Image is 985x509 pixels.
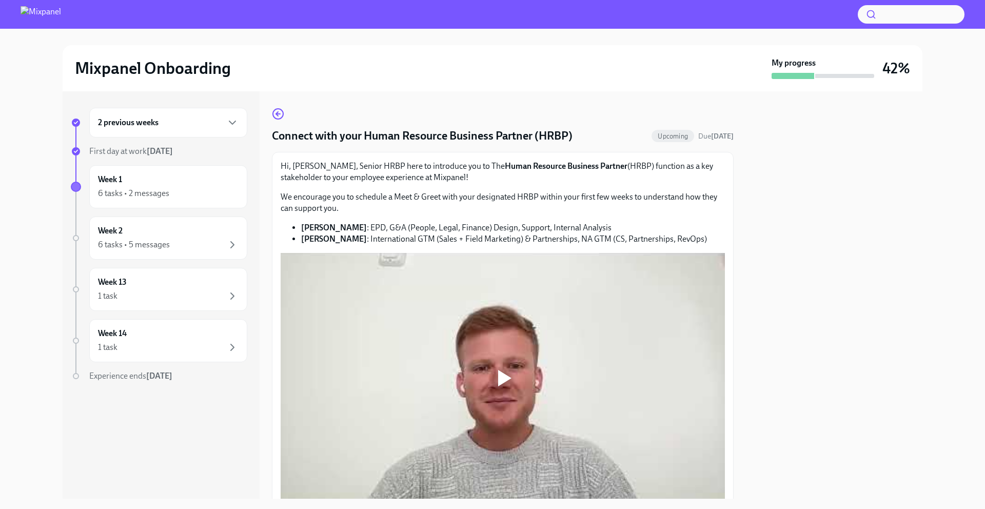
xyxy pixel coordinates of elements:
a: Week 141 task [71,319,247,362]
strong: [DATE] [711,132,734,141]
h6: Week 14 [98,328,127,339]
span: Experience ends [89,371,172,381]
a: First day at work[DATE] [71,146,247,157]
strong: [PERSON_NAME] [301,223,367,232]
h6: Week 2 [98,225,123,237]
p: Hi, [PERSON_NAME], Senior HRBP here to introduce you to The (HRBP) function as a key stakeholder ... [281,161,725,183]
span: Due [698,132,734,141]
span: September 10th, 2025 17:00 [698,131,734,141]
li: : International GTM (Sales + Field Marketing) & Partnerships, NA GTM (CS, Partnerships, RevOps) [301,233,725,245]
strong: Human [505,161,531,171]
h4: Connect with your Human Resource Business Partner (HRBP) [272,128,573,144]
h6: Week 13 [98,277,127,288]
div: 1 task [98,290,117,302]
li: : EPD, G&A (People, Legal, Finance) Design, Support, Internal Analysis [301,222,725,233]
a: Week 16 tasks • 2 messages [71,165,247,208]
div: 2 previous weeks [89,108,247,138]
span: Upcoming [652,132,694,140]
a: Week 131 task [71,268,247,311]
strong: [PERSON_NAME] [301,234,367,244]
strong: Business [567,161,599,171]
div: 6 tasks • 2 messages [98,188,169,199]
h6: Week 1 [98,174,122,185]
h6: 2 previous weeks [98,117,159,128]
a: Week 26 tasks • 5 messages [71,217,247,260]
strong: Partner [600,161,627,171]
span: First day at work [89,146,173,156]
h2: Mixpanel Onboarding [75,58,231,79]
h3: 42% [882,59,910,77]
div: 6 tasks • 5 messages [98,239,170,250]
strong: Resource [533,161,566,171]
p: We encourage you to schedule a Meet & Greet with your designated HRBP within your first few weeks... [281,191,725,214]
strong: [DATE] [146,371,172,381]
img: Mixpanel [21,6,61,23]
strong: My progress [772,57,816,69]
div: 1 task [98,342,117,353]
strong: [DATE] [147,146,173,156]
